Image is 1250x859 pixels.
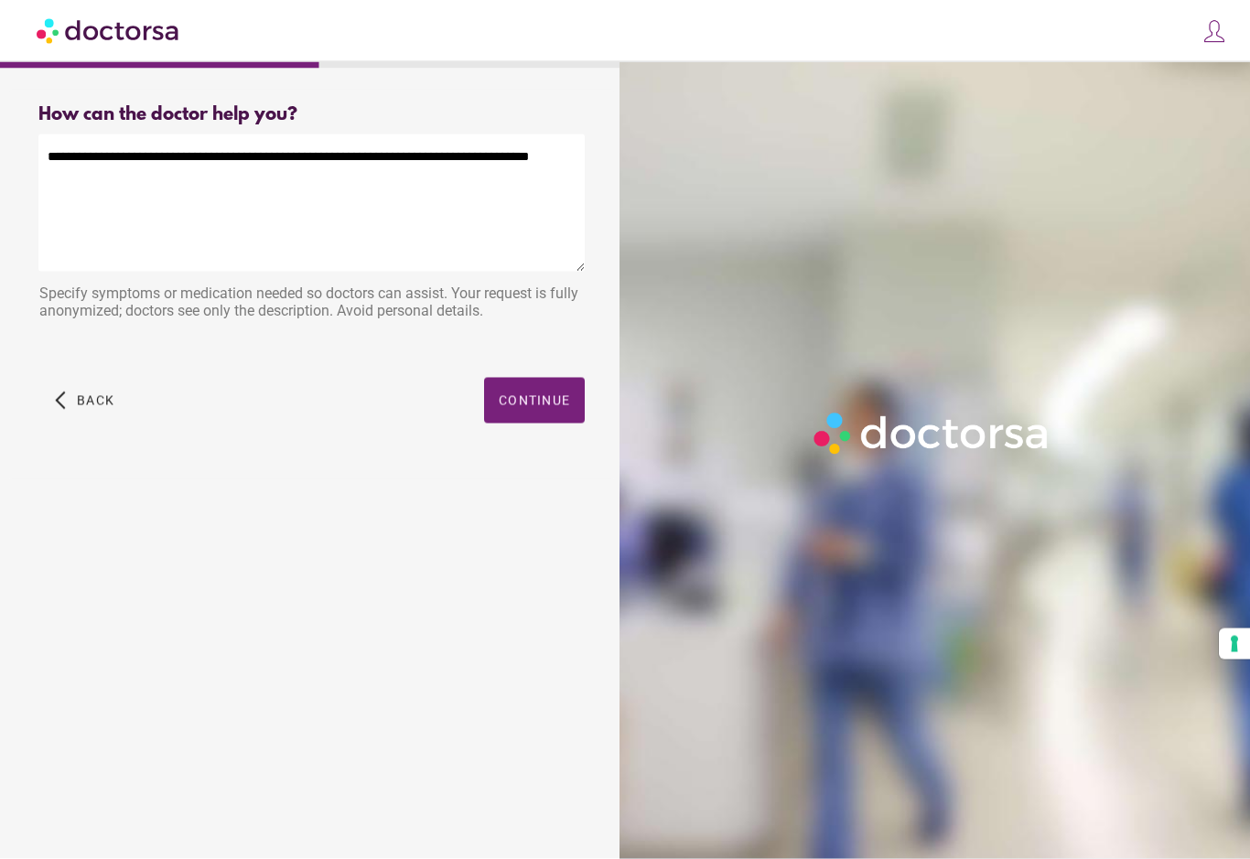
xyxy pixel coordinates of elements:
img: icons8-customer-100.png [1202,19,1227,45]
button: Your consent preferences for tracking technologies [1219,628,1250,660]
img: Doctorsa.com [37,10,181,51]
div: How can the doctor help you? [38,104,585,125]
button: Continue [484,378,585,424]
span: Back [77,393,114,408]
button: arrow_back_ios Back [48,378,122,424]
div: Specify symptoms or medication needed so doctors can assist. Your request is fully anonymized; do... [38,275,585,333]
img: Logo-Doctorsa-trans-White-partial-flat.png [807,406,1057,462]
span: Continue [499,393,570,408]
